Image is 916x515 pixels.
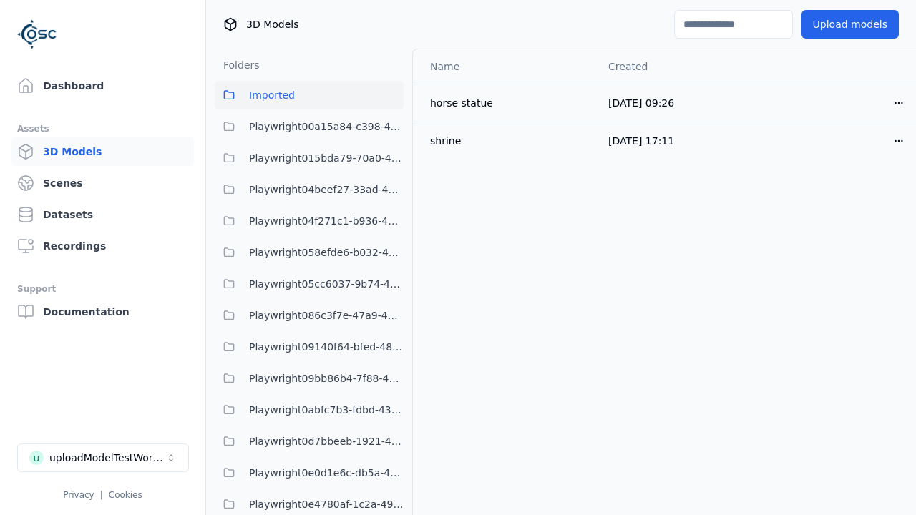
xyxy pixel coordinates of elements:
a: Dashboard [11,72,194,100]
button: Imported [215,81,404,109]
span: Playwright086c3f7e-47a9-4b40-930e-6daa73f464cc [249,307,404,324]
span: Playwright00a15a84-c398-4ef4-9da8-38c036397b1e [249,118,404,135]
div: horse statue [430,96,585,110]
span: Imported [249,87,295,104]
a: Privacy [63,490,94,500]
span: Playwright04f271c1-b936-458c-b5f6-36ca6337f11a [249,212,404,230]
div: Support [17,280,188,298]
span: Playwright015bda79-70a0-409c-99cb-1511bab16c94 [249,149,404,167]
a: 3D Models [11,137,194,166]
button: Select a workspace [17,443,189,472]
button: Playwright09140f64-bfed-4894-9ae1-f5b1e6c36039 [215,333,404,361]
button: Playwright086c3f7e-47a9-4b40-930e-6daa73f464cc [215,301,404,330]
a: Scenes [11,169,194,197]
img: Logo [17,14,57,54]
span: Playwright058efde6-b032-4363-91b7-49175d678812 [249,244,404,261]
a: Documentation [11,298,194,326]
span: Playwright09140f64-bfed-4894-9ae1-f5b1e6c36039 [249,338,404,355]
span: Playwright09bb86b4-7f88-4a8f-8ea8-a4c9412c995e [249,370,404,387]
button: Playwright0abfc7b3-fdbd-438a-9097-bdc709c88d01 [215,396,404,424]
button: Playwright0e0d1e6c-db5a-4244-b424-632341d2c1b4 [215,458,404,487]
h3: Folders [215,58,260,72]
span: 3D Models [246,17,298,31]
button: Playwright04f271c1-b936-458c-b5f6-36ca6337f11a [215,207,404,235]
button: Playwright058efde6-b032-4363-91b7-49175d678812 [215,238,404,267]
span: Playwright0e0d1e6c-db5a-4244-b424-632341d2c1b4 [249,464,404,481]
a: Datasets [11,200,194,229]
div: shrine [430,134,585,148]
button: Playwright0d7bbeeb-1921-41c6-b931-af810e4ce19a [215,427,404,456]
th: Created [597,49,756,84]
div: Assets [17,120,188,137]
span: [DATE] 17:11 [608,135,674,147]
span: Playwright0e4780af-1c2a-492e-901c-6880da17528a [249,496,404,513]
span: Playwright04beef27-33ad-4b39-a7ba-e3ff045e7193 [249,181,404,198]
a: Recordings [11,232,194,260]
th: Name [413,49,597,84]
span: Playwright0abfc7b3-fdbd-438a-9097-bdc709c88d01 [249,401,404,418]
button: Playwright04beef27-33ad-4b39-a7ba-e3ff045e7193 [215,175,404,204]
button: Playwright015bda79-70a0-409c-99cb-1511bab16c94 [215,144,404,172]
button: Playwright09bb86b4-7f88-4a8f-8ea8-a4c9412c995e [215,364,404,393]
span: | [100,490,103,500]
button: Playwright00a15a84-c398-4ef4-9da8-38c036397b1e [215,112,404,141]
div: uploadModelTestWorkspace [49,451,165,465]
div: u [29,451,44,465]
a: Cookies [109,490,142,500]
span: Playwright05cc6037-9b74-4704-86c6-3ffabbdece83 [249,275,404,293]
button: Upload models [801,10,899,39]
button: Playwright05cc6037-9b74-4704-86c6-3ffabbdece83 [215,270,404,298]
span: Playwright0d7bbeeb-1921-41c6-b931-af810e4ce19a [249,433,404,450]
span: [DATE] 09:26 [608,97,674,109]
